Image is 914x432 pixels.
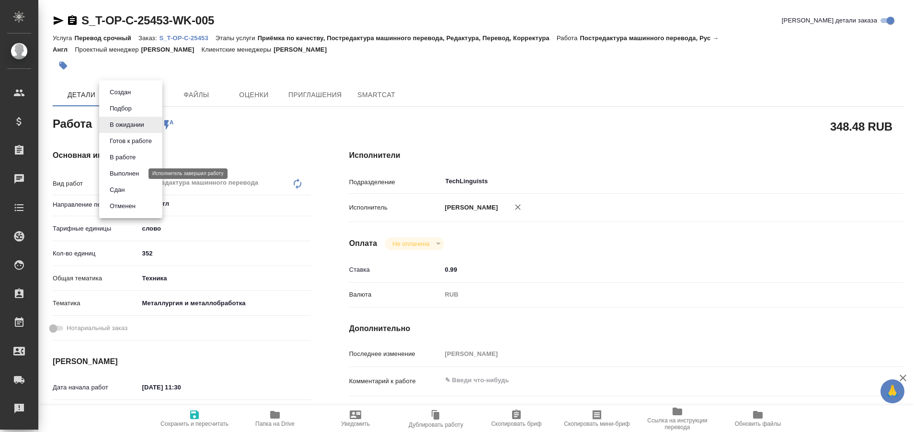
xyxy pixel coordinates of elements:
button: Отменен [107,201,138,211]
button: Выполнен [107,168,142,179]
button: В ожидании [107,120,147,130]
button: Сдан [107,185,127,195]
button: Подбор [107,103,135,114]
button: В работе [107,152,138,163]
button: Готов к работе [107,136,155,146]
button: Создан [107,87,134,98]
